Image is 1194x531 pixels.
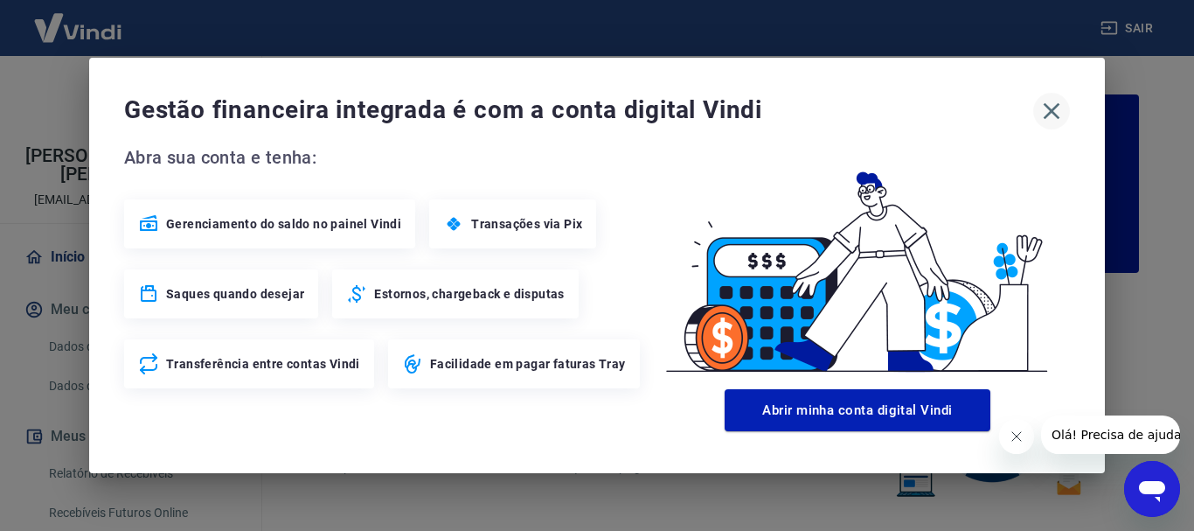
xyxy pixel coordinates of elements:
[430,355,626,373] span: Facilidade em pagar faturas Tray
[999,419,1034,454] iframe: Fechar mensagem
[1124,461,1180,517] iframe: Botão para abrir a janela de mensagens
[645,143,1070,382] img: Good Billing
[166,215,401,233] span: Gerenciamento do saldo no painel Vindi
[10,12,147,26] span: Olá! Precisa de ajuda?
[124,143,645,171] span: Abra sua conta e tenha:
[1041,416,1180,454] iframe: Mensagem da empresa
[725,389,990,431] button: Abrir minha conta digital Vindi
[374,285,564,303] span: Estornos, chargeback e disputas
[471,215,582,233] span: Transações via Pix
[124,93,1033,128] span: Gestão financeira integrada é com a conta digital Vindi
[166,285,304,303] span: Saques quando desejar
[166,355,360,373] span: Transferência entre contas Vindi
